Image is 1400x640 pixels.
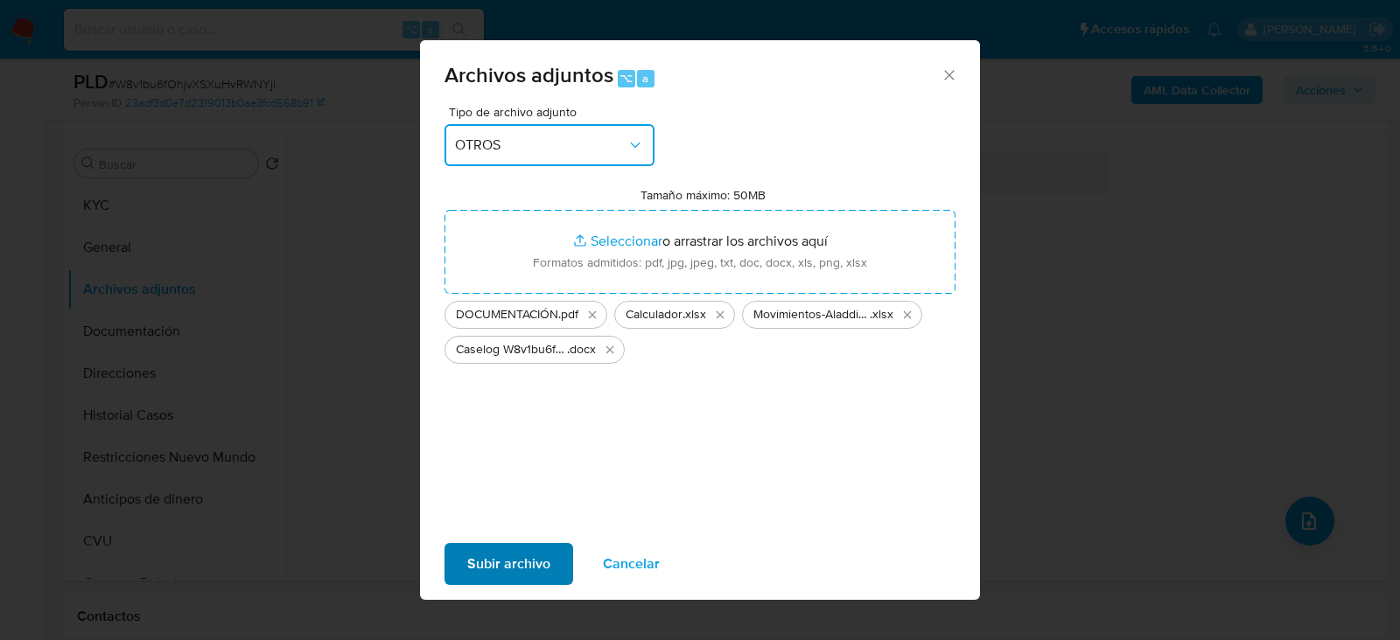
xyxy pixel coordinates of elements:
button: Eliminar Caselog W8v1bu6fOhjvXSXuHvRWNYji_2025_07_18_14_37_13.docx [599,339,620,360]
button: Subir archivo [444,543,573,585]
button: Eliminar Calculador.xlsx [710,304,731,325]
label: Tamaño máximo: 50MB [640,187,766,203]
button: Cancelar [580,543,682,585]
span: a [642,70,648,87]
span: Movimientos-Aladdin-v10_2 [753,306,870,323]
span: Archivos adjuntos [444,59,613,90]
span: Cancelar [603,545,660,583]
button: Eliminar Movimientos-Aladdin-v10_2.xlsx [897,304,918,325]
span: Calculador [626,306,682,323]
span: DOCUMENTACIÓN [456,306,558,323]
span: Tipo de archivo adjunto [449,106,659,118]
span: Caselog W8v1bu6fOhjvXSXuHvRWNYji_2025_07_18_14_37_13 [456,341,567,358]
span: .pdf [558,306,578,323]
span: .xlsx [870,306,893,323]
button: Eliminar DOCUMENTACIÓN.pdf [582,304,603,325]
button: Cerrar [941,66,956,82]
span: ⌥ [619,70,633,87]
span: OTROS [455,136,626,154]
span: .docx [567,341,596,358]
span: .xlsx [682,306,706,323]
ul: Archivos seleccionados [444,294,955,364]
span: Subir archivo [467,545,550,583]
button: OTROS [444,124,654,166]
